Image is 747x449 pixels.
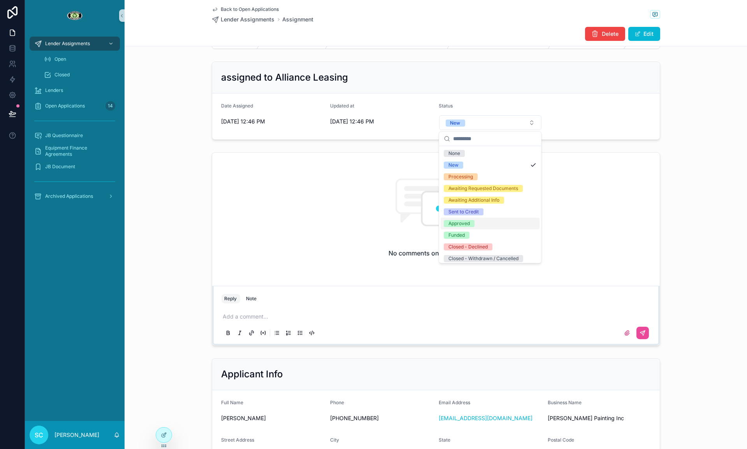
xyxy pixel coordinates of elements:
[30,37,120,51] a: Lender Assignments
[448,185,518,192] div: Awaiting Requested Documents
[448,197,499,204] div: Awaiting Additional Info
[45,132,83,139] span: JB Questionnaire
[448,173,473,180] div: Processing
[45,193,93,199] span: Archived Applications
[448,150,460,157] div: None
[45,87,63,93] span: Lenders
[221,6,279,12] span: Back to Open Applications
[221,400,244,405] span: Full Name
[548,414,650,422] span: [PERSON_NAME] Painting Inc
[212,6,279,12] a: Back to Open Applications
[330,400,344,405] span: Phone
[548,437,574,443] span: Postal Code
[105,101,115,111] div: 14
[450,120,461,127] div: New
[548,400,582,405] span: Business Name
[585,27,625,41] button: Delete
[439,115,542,130] button: Select Button
[283,16,314,23] a: Assignment
[221,16,275,23] span: Lender Assignments
[54,56,66,62] span: Open
[212,16,275,23] a: Lender Assignments
[439,146,541,263] div: Suggestions
[25,31,125,213] div: scrollable content
[35,430,43,440] span: SC
[221,71,348,84] h2: assigned to Alliance Leasing
[30,189,120,203] a: Archived Applications
[330,118,433,125] span: [DATE] 12:46 PM
[628,27,660,41] button: Edit
[39,68,120,82] a: Closed
[67,9,83,22] img: App logo
[439,414,533,422] a: [EMAIL_ADDRESS][DOMAIN_NAME]
[246,296,257,302] div: Note
[54,72,70,78] span: Closed
[448,243,488,250] div: Closed - Declined
[45,103,85,109] span: Open Applications
[448,162,459,169] div: New
[39,52,120,66] a: Open
[388,248,483,258] h2: No comments on this record yet
[45,145,112,157] span: Equipment Finance Agreements
[448,232,465,239] div: Funded
[221,103,253,109] span: Date Assigned
[30,144,120,158] a: Equipment Finance Agreements
[45,40,90,47] span: Lender Assignments
[221,414,324,422] span: [PERSON_NAME]
[221,118,324,125] span: [DATE] 12:46 PM
[448,220,470,227] div: Approved
[439,103,453,109] span: Status
[330,103,354,109] span: Updated at
[221,368,283,380] h2: Applicant Info
[602,30,619,38] span: Delete
[221,437,255,443] span: Street Address
[30,99,120,113] a: Open Applications14
[45,164,75,170] span: JB Document
[30,83,120,97] a: Lenders
[30,129,120,143] a: JB Questionnaire
[221,294,240,303] button: Reply
[330,437,339,443] span: City
[330,414,433,422] span: [PHONE_NUMBER]
[54,431,99,439] p: [PERSON_NAME]
[439,437,451,443] span: State
[439,400,471,405] span: Email Address
[448,255,519,262] div: Closed - Withdrawn / Cancelled
[448,208,479,215] div: Sent to Credit
[243,294,260,303] button: Note
[30,160,120,174] a: JB Document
